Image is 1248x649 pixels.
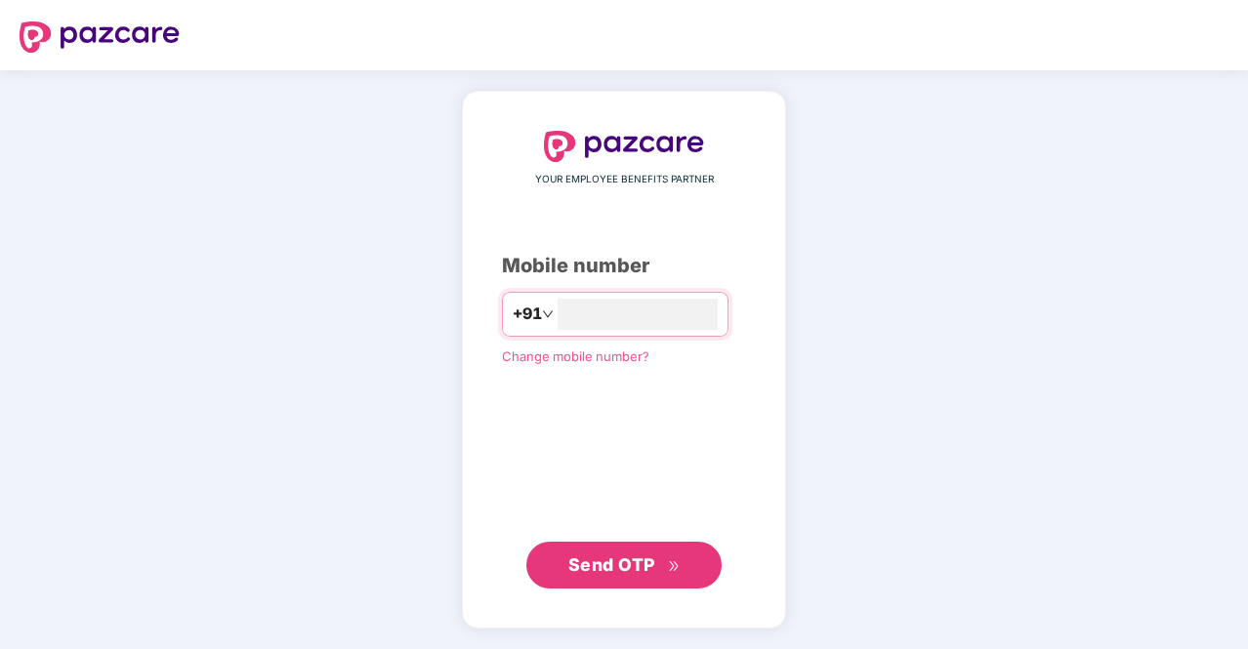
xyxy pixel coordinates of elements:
[526,542,722,588] button: Send OTPdouble-right
[535,172,714,187] span: YOUR EMPLOYEE BENEFITS PARTNER
[513,302,542,326] span: +91
[544,131,704,162] img: logo
[502,251,746,281] div: Mobile number
[20,21,180,53] img: logo
[568,554,655,575] span: Send OTP
[502,348,649,364] a: Change mobile number?
[668,560,681,573] span: double-right
[542,308,554,320] span: down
